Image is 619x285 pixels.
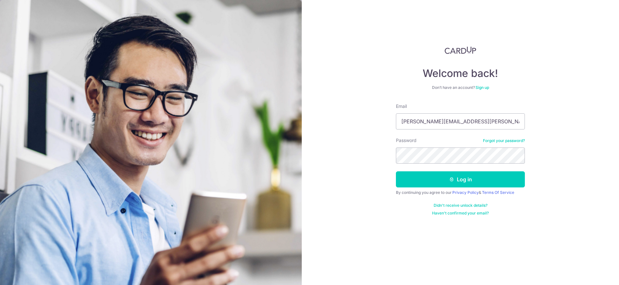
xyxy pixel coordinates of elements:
[432,211,489,216] a: Haven't confirmed your email?
[396,171,525,187] button: Log in
[396,137,417,144] label: Password
[445,46,476,54] img: CardUp Logo
[452,190,479,195] a: Privacy Policy
[396,190,525,195] div: By continuing you agree to our &
[396,67,525,80] h4: Welcome back!
[482,190,514,195] a: Terms Of Service
[396,85,525,90] div: Don’t have an account?
[396,103,407,109] label: Email
[434,203,487,208] a: Didn't receive unlock details?
[483,138,525,143] a: Forgot your password?
[396,113,525,129] input: Enter your Email
[476,85,489,90] a: Sign up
